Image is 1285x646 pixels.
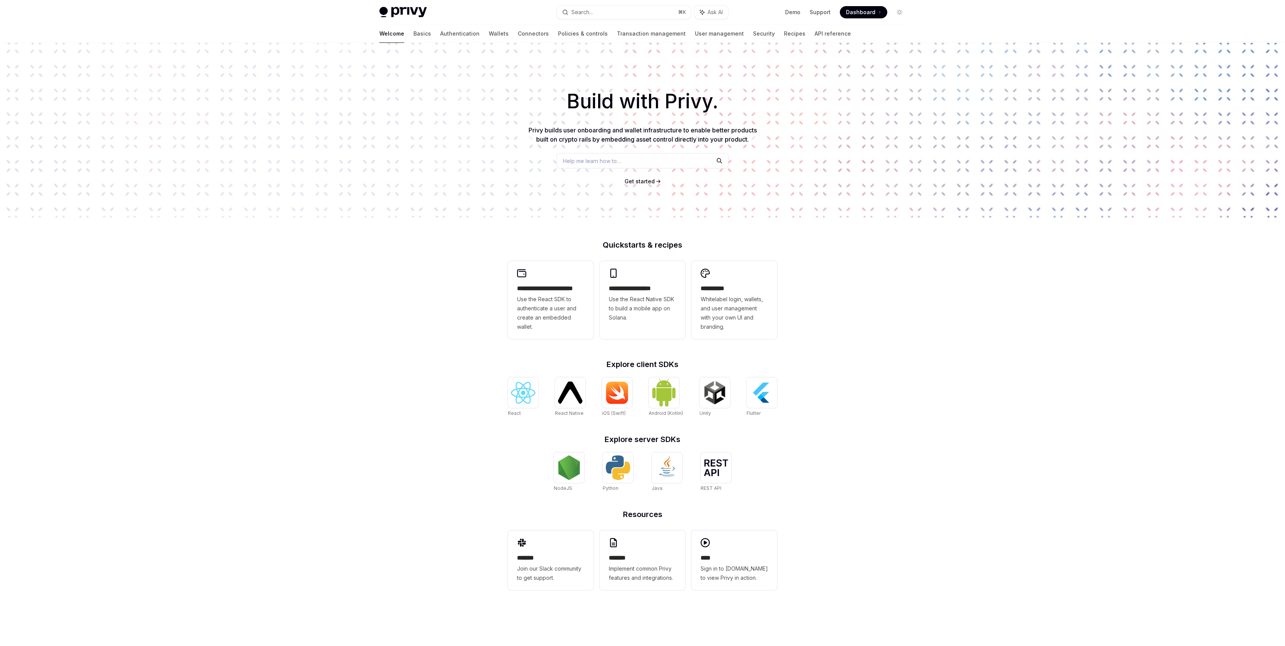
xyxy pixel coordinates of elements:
[655,455,679,480] img: Java
[508,410,521,416] span: React
[508,361,777,368] h2: Explore client SDKs
[602,410,626,416] span: iOS (Swift)
[555,377,586,417] a: React NativeReact Native
[609,564,676,582] span: Implement common Privy features and integrations.
[652,485,662,491] span: Java
[810,8,831,16] a: Support
[508,241,777,249] h2: Quickstarts & recipes
[558,24,608,43] a: Policies & controls
[708,8,723,16] span: Ask AI
[747,410,761,416] span: Flutter
[750,380,774,405] img: Flutter
[379,7,427,18] img: light logo
[649,377,683,417] a: Android (Kotlin)Android (Kotlin)
[379,24,404,43] a: Welcome
[785,8,800,16] a: Demo
[701,564,768,582] span: Sign in to [DOMAIN_NAME] to view Privy in action.
[699,377,730,417] a: UnityUnity
[701,295,768,331] span: Whitelabel login, wallets, and user management with your own UI and branding.
[518,24,549,43] a: Connectors
[529,126,757,143] span: Privy builds user onboarding and wallet infrastructure to enable better products built on crypto ...
[625,178,655,185] a: Get started
[508,511,777,518] h2: Resources
[893,6,906,18] button: Toggle dark mode
[563,157,621,165] span: Help me learn how to…
[413,24,431,43] a: Basics
[517,295,584,331] span: Use the React SDK to authenticate a user and create an embedded wallet.
[571,8,593,17] div: Search...
[440,24,480,43] a: Authentication
[606,455,630,480] img: Python
[603,485,618,491] span: Python
[605,381,629,404] img: iOS (Swift)
[701,485,721,491] span: REST API
[652,452,682,492] a: JavaJava
[609,295,676,322] span: Use the React Native SDK to build a mobile app on Solana.
[695,24,744,43] a: User management
[517,564,584,582] span: Join our Slack community to get support.
[554,452,584,492] a: NodeJSNodeJS
[602,377,633,417] a: iOS (Swift)iOS (Swift)
[12,86,1273,116] h1: Build with Privy.
[617,24,686,43] a: Transaction management
[699,410,711,416] span: Unity
[557,455,581,480] img: NodeJS
[784,24,805,43] a: Recipes
[691,530,777,590] a: ****Sign in to [DOMAIN_NAME] to view Privy in action.
[649,410,683,416] span: Android (Kotlin)
[678,9,686,15] span: ⌘ K
[701,452,731,492] a: REST APIREST API
[489,24,509,43] a: Wallets
[652,378,676,407] img: Android (Kotlin)
[603,452,633,492] a: PythonPython
[558,382,582,403] img: React Native
[695,5,728,19] button: Ask AI
[508,530,594,590] a: **** **Join our Slack community to get support.
[747,377,777,417] a: FlutterFlutter
[703,380,727,405] img: Unity
[704,459,728,476] img: REST API
[557,5,691,19] button: Search...⌘K
[508,436,777,443] h2: Explore server SDKs
[600,530,685,590] a: **** **Implement common Privy features and integrations.
[508,377,538,417] a: ReactReact
[554,485,572,491] span: NodeJS
[815,24,851,43] a: API reference
[691,261,777,339] a: **** *****Whitelabel login, wallets, and user management with your own UI and branding.
[555,410,584,416] span: React Native
[753,24,775,43] a: Security
[511,382,535,404] img: React
[625,178,655,184] span: Get started
[600,261,685,339] a: **** **** **** ***Use the React Native SDK to build a mobile app on Solana.
[840,6,887,18] a: Dashboard
[846,8,875,16] span: Dashboard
